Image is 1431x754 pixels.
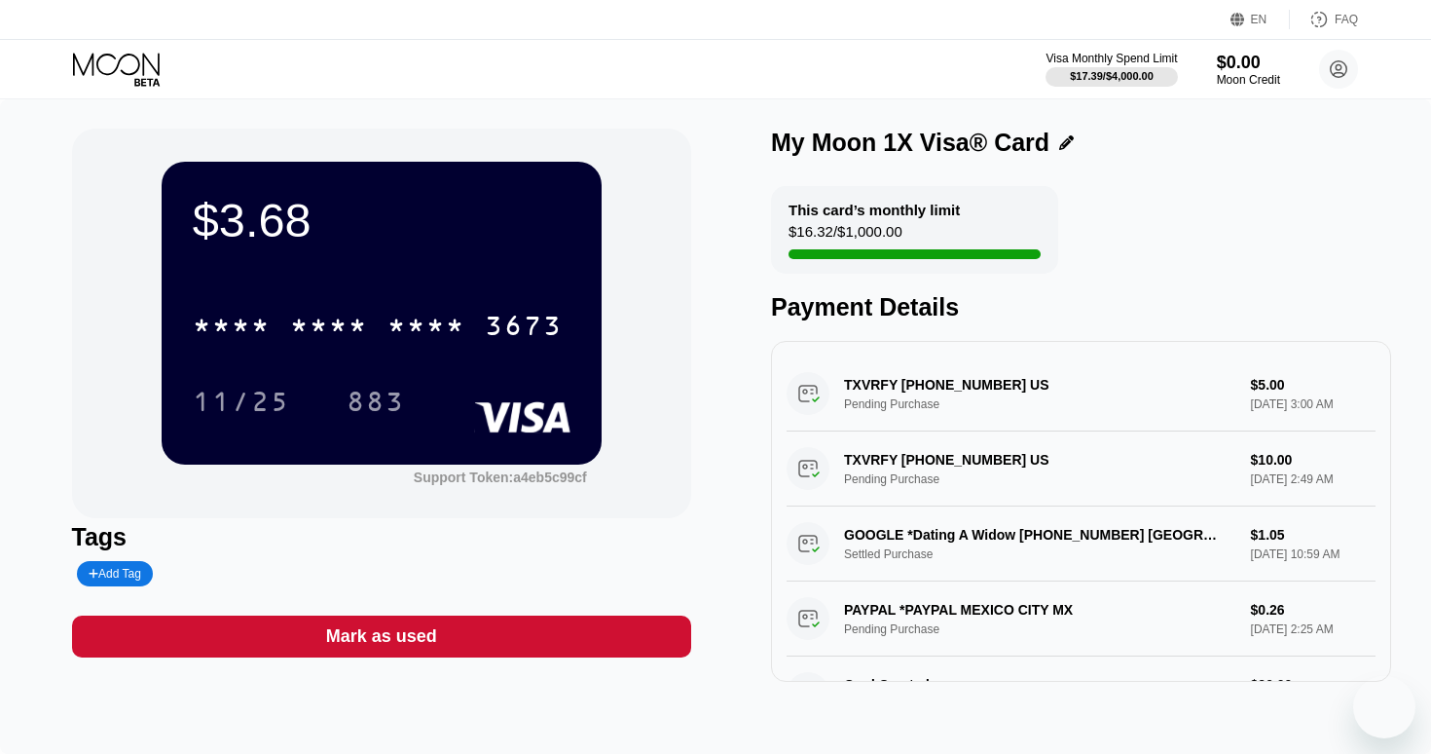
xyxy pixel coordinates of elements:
div: This card’s monthly limit [789,202,960,218]
div: $0.00Moon Credit [1217,53,1280,87]
div: $17.39 / $4,000.00 [1070,70,1154,82]
div: Payment Details [771,293,1391,321]
div: Visa Monthly Spend Limit [1046,52,1177,65]
div: 11/25 [193,389,290,420]
div: Add Tag [77,561,153,586]
div: $16.32 / $1,000.00 [789,223,902,249]
div: My Moon 1X Visa® Card [771,129,1049,157]
div: Support Token:a4eb5c99cf [414,470,587,485]
div: Mark as used [72,616,692,658]
div: Tags [72,523,692,551]
div: Moon Credit [1217,73,1280,87]
div: 883 [347,389,405,420]
div: Add Tag [89,567,141,581]
iframe: Button to launch messaging window [1353,676,1415,738]
div: EN [1230,10,1290,29]
div: 883 [332,377,420,426]
div: Support Token: a4eb5c99cf [414,470,587,485]
div: $3.68 [193,193,570,247]
div: FAQ [1290,10,1358,29]
div: 11/25 [178,377,305,426]
div: $0.00 [1217,53,1280,73]
div: FAQ [1335,13,1358,26]
div: EN [1251,13,1267,26]
div: Mark as used [326,625,437,648]
div: 3673 [485,313,563,344]
div: Visa Monthly Spend Limit$17.39/$4,000.00 [1046,52,1177,87]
